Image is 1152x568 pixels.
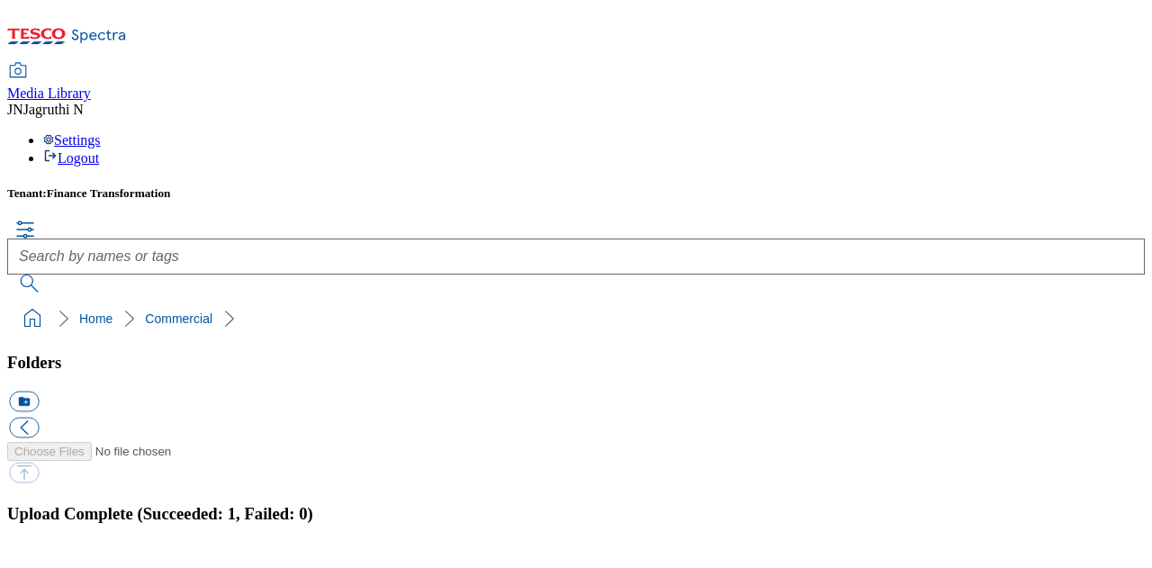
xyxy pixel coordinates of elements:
[18,304,47,333] a: home
[145,311,212,326] a: Commercial
[7,102,23,117] span: JN
[7,186,1145,201] h5: Tenant:
[7,239,1145,275] input: Search by names or tags
[7,504,1145,524] h3: Upload Complete (Succeeded: 1, Failed: 0)
[43,132,101,148] a: Settings
[47,186,171,200] span: Finance Transformation
[79,311,112,326] a: Home
[7,86,91,101] span: Media Library
[7,353,1145,373] h3: Folders
[7,302,1145,336] nav: breadcrumb
[23,102,84,117] span: Jagruthi N
[43,150,99,166] a: Logout
[7,64,91,102] a: Media Library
